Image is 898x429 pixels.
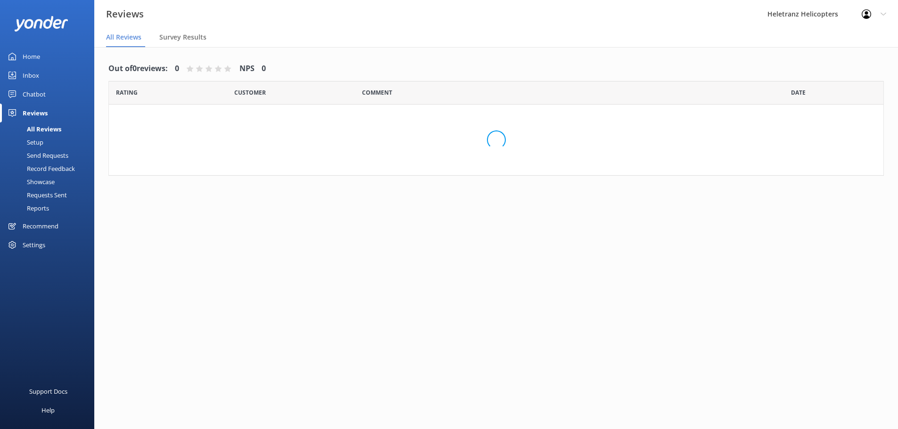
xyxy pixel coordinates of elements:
div: Recommend [23,217,58,235]
h3: Reviews [106,7,144,22]
div: Setup [6,136,43,149]
div: Reviews [23,104,48,122]
div: Showcase [6,175,55,188]
a: Requests Sent [6,188,94,202]
span: Date [791,88,806,97]
a: Send Requests [6,149,94,162]
h4: 0 [175,63,179,75]
a: All Reviews [6,122,94,136]
div: All Reviews [6,122,61,136]
h4: Out of 0 reviews: [108,63,168,75]
a: Showcase [6,175,94,188]
span: Date [234,88,266,97]
span: Date [116,88,138,97]
h4: 0 [262,63,266,75]
a: Setup [6,136,94,149]
div: Help [41,401,55,420]
div: Home [23,47,40,66]
div: Support Docs [29,382,67,401]
div: Inbox [23,66,39,85]
span: All Reviews [106,32,141,42]
img: yonder-white-logo.png [14,16,68,32]
div: Reports [6,202,49,215]
a: Record Feedback [6,162,94,175]
div: Settings [23,235,45,254]
span: Question [362,88,392,97]
div: Chatbot [23,85,46,104]
h4: NPS [239,63,255,75]
div: Send Requests [6,149,68,162]
div: Requests Sent [6,188,67,202]
div: Record Feedback [6,162,75,175]
span: Survey Results [159,32,206,42]
a: Reports [6,202,94,215]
